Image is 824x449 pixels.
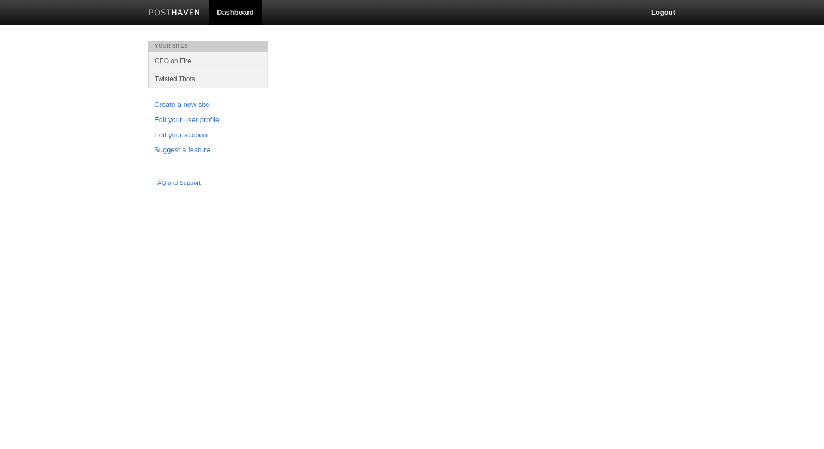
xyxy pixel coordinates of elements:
[148,41,268,52] li: Your Sites
[154,145,261,156] a: Suggest a feature
[149,52,268,70] a: CEO on Fire
[149,70,268,88] a: Twisted Thots
[154,99,261,111] a: Create a new site
[154,178,261,188] a: FAQ and Support
[154,130,261,141] a: Edit your account
[149,9,201,17] img: Posthaven-bar
[154,115,261,126] a: Edit your user profile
